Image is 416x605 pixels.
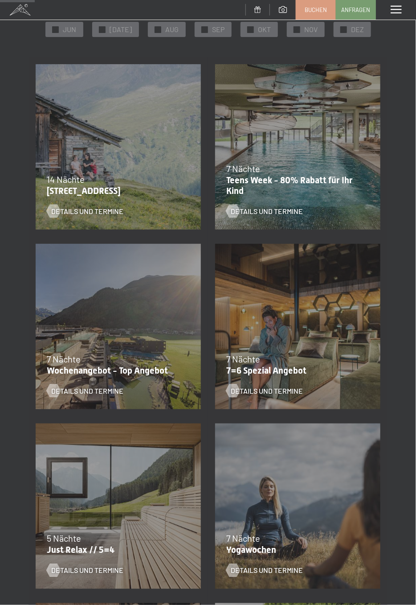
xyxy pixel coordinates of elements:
[212,25,225,34] span: SEP
[47,545,185,556] p: Just Relax // 5=4
[203,26,206,33] span: ✓
[231,566,303,576] span: Details und Termine
[342,6,371,14] span: Anfragen
[258,25,271,34] span: OKT
[305,6,327,14] span: Buchen
[336,0,375,19] a: Anfragen
[342,26,345,33] span: ✓
[226,566,303,576] a: Details und Termine
[231,386,303,396] span: Details und Termine
[226,175,365,196] p: Teens Week - 80% Rabatt für Ihr Kind
[47,533,81,544] span: 5 Nächte
[166,25,179,34] span: AUG
[47,206,123,216] a: Details und Termine
[63,25,77,34] span: JUN
[51,566,123,576] span: Details und Termine
[226,386,303,396] a: Details und Termine
[51,386,123,396] span: Details und Termine
[47,174,85,185] span: 14 Nächte
[226,354,260,364] span: 7 Nächte
[226,533,260,544] span: 7 Nächte
[47,566,123,576] a: Details und Termine
[226,365,365,376] p: 7=6 Spezial Angebot
[47,354,81,364] span: 7 Nächte
[47,365,185,376] p: Wochenangebot - Top Angebot
[305,25,318,34] span: NOV
[296,0,335,19] a: Buchen
[51,206,123,216] span: Details und Termine
[226,545,365,556] p: Yogawochen
[156,26,159,33] span: ✓
[231,206,303,216] span: Details und Termine
[47,185,185,196] p: [STREET_ADDRESS]
[110,25,132,34] span: [DATE]
[226,206,303,216] a: Details und Termine
[295,26,298,33] span: ✓
[47,386,123,396] a: Details und Termine
[351,25,364,34] span: DEZ
[226,163,260,174] span: 7 Nächte
[53,26,57,33] span: ✓
[100,26,104,33] span: ✓
[249,26,252,33] span: ✓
